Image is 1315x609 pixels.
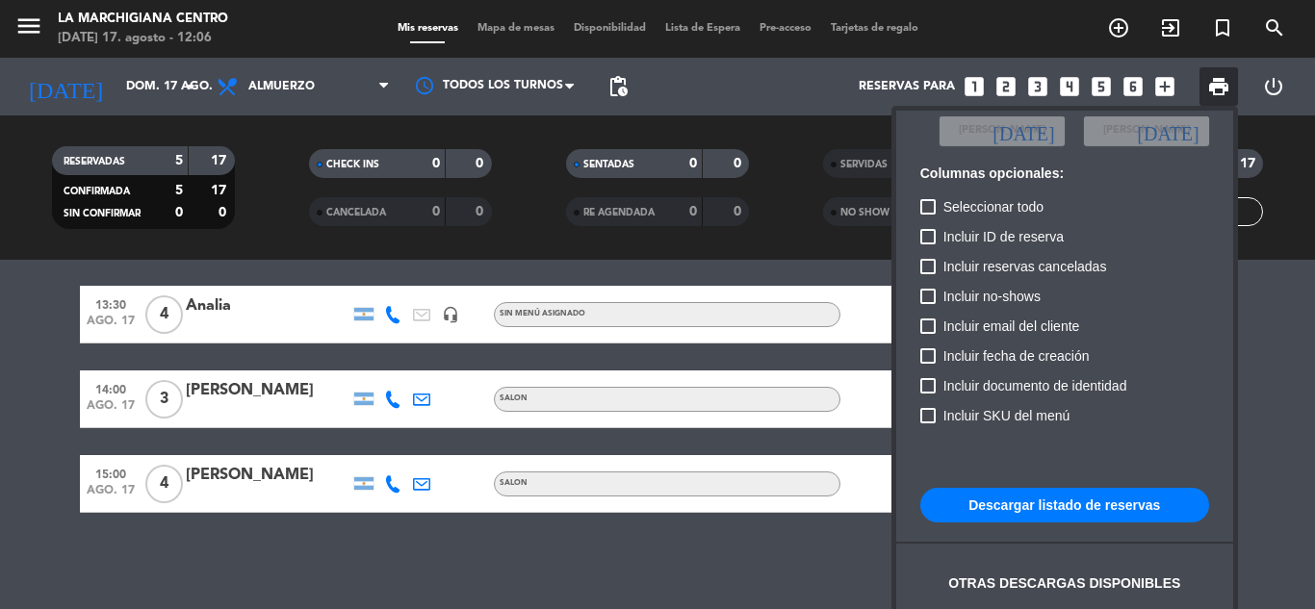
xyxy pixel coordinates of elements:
[920,165,1209,182] h6: Columnas opcionales:
[943,255,1107,278] span: Incluir reservas canceladas
[1103,122,1190,140] span: [PERSON_NAME]
[943,315,1080,338] span: Incluir email del cliente
[943,344,1090,368] span: Incluir fecha de creación
[993,121,1054,140] i: [DATE]
[943,225,1064,248] span: Incluir ID de reserva
[943,374,1127,397] span: Incluir documento de identidad
[920,488,1209,522] button: Descargar listado de reservas
[1207,75,1230,98] span: print
[1137,121,1199,140] i: [DATE]
[943,285,1041,308] span: Incluir no-shows
[959,122,1045,140] span: [PERSON_NAME]
[943,404,1070,427] span: Incluir SKU del menú
[943,195,1044,218] span: Seleccionar todo
[606,75,630,98] span: pending_actions
[948,572,1180,595] div: Otras descargas disponibles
